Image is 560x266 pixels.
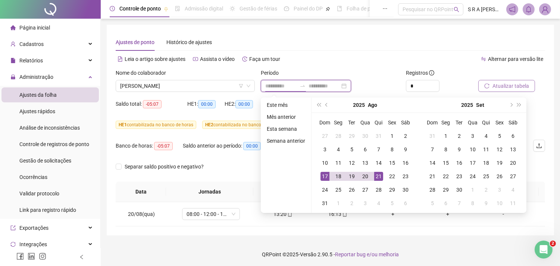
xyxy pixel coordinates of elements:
span: 00:00 [198,100,216,108]
td: 2025-09-14 [426,156,439,170]
span: Ajustes rápidos [19,108,55,114]
span: Assista o vídeo [200,56,235,62]
td: 2025-08-28 [372,183,385,197]
span: Gestão de solicitações [19,158,71,164]
td: 2025-08-17 [318,170,332,183]
div: 8 [388,145,397,154]
div: 31 [320,199,329,208]
td: 2025-09-04 [372,197,385,210]
td: 2025-09-05 [493,129,506,143]
div: 21 [374,172,383,181]
span: search [454,7,459,12]
span: left [79,254,84,260]
td: 2025-08-13 [359,156,372,170]
div: 12 [347,158,356,167]
span: Ajustes da folha [19,92,57,98]
span: contabilizada no banco de horas [202,121,283,129]
td: 2025-10-05 [426,197,439,210]
th: Qua [359,116,372,129]
div: 29 [347,132,356,140]
div: 10 [495,199,504,208]
div: 1 [468,185,477,194]
div: 11 [482,145,491,154]
td: 2025-09-20 [506,156,520,170]
div: 31 [374,132,383,140]
div: 15 [388,158,397,167]
span: contabilizada no banco de horas [116,121,196,129]
div: 3 [361,199,370,208]
td: 2025-07-27 [318,129,332,143]
div: 20 [361,172,370,181]
div: 17 [320,172,329,181]
th: Dom [318,116,332,129]
div: 25 [482,172,491,181]
div: 27 [361,185,370,194]
div: 22 [388,172,397,181]
td: 2025-09-12 [493,143,506,156]
td: 2025-09-01 [332,197,345,210]
td: 2025-07-31 [372,129,385,143]
span: lock [10,74,16,80]
label: Nome do colaborador [116,69,171,77]
div: 5 [428,199,437,208]
div: 28 [334,132,343,140]
span: notification [509,6,516,13]
td: 2025-08-12 [345,156,359,170]
td: 2025-10-08 [466,197,479,210]
span: dashboard [284,6,289,11]
td: 2025-09-11 [479,143,493,156]
label: Período [261,69,284,77]
div: 6 [401,199,410,208]
td: 2025-08-05 [345,143,359,156]
span: to [300,83,306,89]
div: 8 [468,199,477,208]
td: 2025-09-08 [439,143,453,156]
td: 2025-09-28 [426,183,439,197]
th: Qui [372,116,385,129]
span: Folha de pagamento [347,6,394,12]
span: Separar saldo positivo e negativo? [122,163,207,171]
td: 2025-09-29 [439,183,453,197]
div: 4 [334,145,343,154]
span: -05:07 [154,142,173,150]
div: 7 [455,199,464,208]
td: 2025-10-03 [493,183,506,197]
div: 24 [468,172,477,181]
div: 30 [401,185,410,194]
div: 9 [482,199,491,208]
div: 13 [361,158,370,167]
div: 29 [441,185,450,194]
th: Qua [466,116,479,129]
button: super-next-year [515,98,523,112]
div: 8 [441,145,450,154]
span: pushpin [326,7,330,11]
td: 2025-09-27 [506,170,520,183]
span: S R A [PERSON_NAME] [468,5,502,13]
th: Dom [426,116,439,129]
td: 2025-10-10 [493,197,506,210]
div: 28 [374,185,383,194]
div: 30 [455,185,464,194]
td: 2025-09-06 [506,129,520,143]
div: 10 [320,158,329,167]
span: mobile [341,211,347,217]
span: history [242,56,247,62]
div: 1 [388,132,397,140]
div: 5 [495,132,504,140]
span: upload [536,143,542,149]
td: 2025-10-06 [439,197,453,210]
td: 2025-09-09 [453,143,466,156]
iframe: Intercom live chat [535,241,553,259]
td: 2025-08-11 [332,156,345,170]
span: filter [239,84,243,88]
div: 4 [482,132,491,140]
td: 2025-09-01 [439,129,453,143]
span: Integrações [19,241,47,247]
td: 2025-08-23 [399,170,412,183]
th: Sex [493,116,506,129]
div: 6 [509,132,517,140]
td: 2025-09-04 [479,129,493,143]
span: Faça um tour [249,56,280,62]
div: 24 [320,185,329,194]
span: sun [230,6,235,11]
